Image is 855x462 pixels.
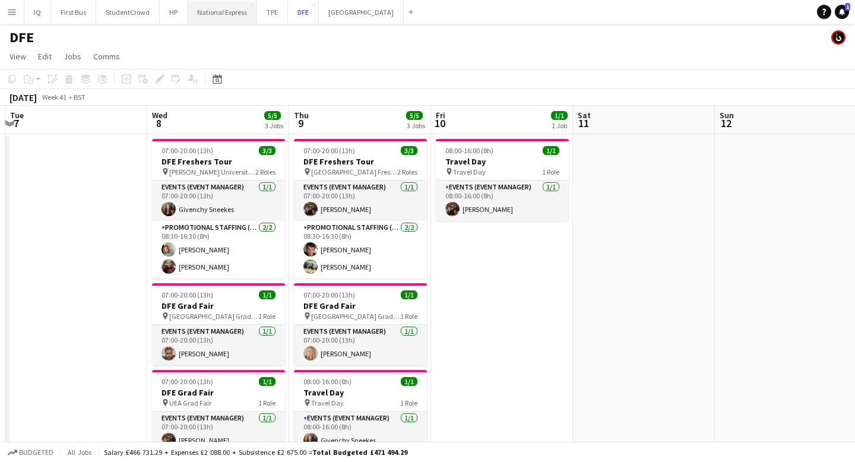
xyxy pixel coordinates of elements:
[831,30,845,45] app-user-avatar: Tim Bodenham
[6,446,55,459] button: Budgeted
[294,156,427,167] h3: DFE Freshers Tour
[551,111,568,120] span: 1/1
[400,398,417,407] span: 1 Role
[258,312,275,321] span: 1 Role
[65,448,94,457] span: All jobs
[59,49,86,64] a: Jobs
[9,29,34,46] h1: DFE
[152,156,285,167] h3: DFE Freshers Tour
[169,398,211,407] span: UEA Grad Fair
[845,3,850,11] span: 1
[288,1,319,24] button: DFE
[835,5,849,19] a: 1
[312,448,407,457] span: Total Budgeted £471 494.29
[406,111,423,120] span: 5/5
[161,377,213,386] span: 07:00-20:00 (13h)
[436,156,569,167] h3: Travel Day
[258,398,275,407] span: 1 Role
[292,116,309,130] span: 9
[152,139,285,279] app-job-card: 07:00-20:00 (13h)3/3DFE Freshers Tour [PERSON_NAME] University Freshers Fair2 RolesEvents (Event ...
[311,398,344,407] span: Travel Day
[265,121,283,130] div: 3 Jobs
[152,283,285,365] app-job-card: 07:00-20:00 (13h)1/1DFE Grad Fair [GEOGRAPHIC_DATA] Grad Fair1 RoleEvents (Event Manager)1/107:00...
[294,181,427,221] app-card-role: Events (Event Manager)1/107:00-20:00 (13h)[PERSON_NAME]
[400,312,417,321] span: 1 Role
[294,412,427,452] app-card-role: Events (Event Manager)1/108:00-16:00 (8h)Givenchy Sneekes
[188,1,257,24] button: National Express
[152,221,285,279] app-card-role: Promotional Staffing (Brand Ambassadors)2/208:30-16:30 (8h)[PERSON_NAME][PERSON_NAME]
[436,110,445,121] span: Fri
[161,290,213,299] span: 07:00-20:00 (13h)
[257,1,288,24] button: TPE
[104,448,407,457] div: Salary £466 731.29 + Expenses £2 088.00 + Subsistence £2 675.00 =
[96,1,160,24] button: StudentCrowd
[24,1,51,24] button: IQ
[169,167,255,176] span: [PERSON_NAME] University Freshers Fair
[150,116,167,130] span: 8
[74,93,85,102] div: BST
[88,49,125,64] a: Comms
[436,181,569,221] app-card-role: Events (Event Manager)1/108:00-16:00 (8h)[PERSON_NAME]
[259,290,275,299] span: 1/1
[407,121,425,130] div: 3 Jobs
[39,93,69,102] span: Week 41
[152,181,285,221] app-card-role: Events (Event Manager)1/107:00-20:00 (13h)Givenchy Sneekes
[8,116,24,130] span: 7
[64,51,81,62] span: Jobs
[453,167,486,176] span: Travel Day
[152,300,285,311] h3: DFE Grad Fair
[401,377,417,386] span: 1/1
[401,290,417,299] span: 1/1
[294,387,427,398] h3: Travel Day
[436,139,569,221] app-job-card: 08:00-16:00 (8h)1/1Travel Day Travel Day1 RoleEvents (Event Manager)1/108:00-16:00 (8h)[PERSON_NAME]
[542,167,559,176] span: 1 Role
[264,111,281,120] span: 5/5
[160,1,188,24] button: HP
[578,110,591,121] span: Sat
[152,370,285,452] app-job-card: 07:00-20:00 (13h)1/1DFE Grad Fair UEA Grad Fair1 RoleEvents (Event Manager)1/107:00-20:00 (13h)[P...
[51,1,96,24] button: First Bus
[255,167,275,176] span: 2 Roles
[161,146,213,155] span: 07:00-20:00 (13h)
[718,116,734,130] span: 12
[294,325,427,365] app-card-role: Events (Event Manager)1/107:00-20:00 (13h)[PERSON_NAME]
[259,146,275,155] span: 3/3
[33,49,56,64] a: Edit
[5,49,31,64] a: View
[552,121,567,130] div: 1 Job
[19,448,53,457] span: Budgeted
[311,167,397,176] span: [GEOGRAPHIC_DATA] Freshers Fair
[397,167,417,176] span: 2 Roles
[152,387,285,398] h3: DFE Grad Fair
[93,51,120,62] span: Comms
[303,146,355,155] span: 07:00-20:00 (13h)
[401,146,417,155] span: 3/3
[294,370,427,452] app-job-card: 08:00-16:00 (8h)1/1Travel Day Travel Day1 RoleEvents (Event Manager)1/108:00-16:00 (8h)Givenchy S...
[294,221,427,279] app-card-role: Promotional Staffing (Brand Ambassadors)2/208:30-16:30 (8h)[PERSON_NAME][PERSON_NAME]
[152,412,285,452] app-card-role: Events (Event Manager)1/107:00-20:00 (13h)[PERSON_NAME]
[10,110,24,121] span: Tue
[303,290,355,299] span: 07:00-20:00 (13h)
[543,146,559,155] span: 1/1
[294,110,309,121] span: Thu
[9,91,37,103] div: [DATE]
[152,325,285,365] app-card-role: Events (Event Manager)1/107:00-20:00 (13h)[PERSON_NAME]
[294,283,427,365] app-job-card: 07:00-20:00 (13h)1/1DFE Grad Fair [GEOGRAPHIC_DATA] Grad Fair1 RoleEvents (Event Manager)1/107:00...
[259,377,275,386] span: 1/1
[576,116,591,130] span: 11
[38,51,52,62] span: Edit
[720,110,734,121] span: Sun
[303,377,351,386] span: 08:00-16:00 (8h)
[169,312,258,321] span: [GEOGRAPHIC_DATA] Grad Fair
[294,139,427,279] app-job-card: 07:00-20:00 (13h)3/3DFE Freshers Tour [GEOGRAPHIC_DATA] Freshers Fair2 RolesEvents (Event Manager...
[445,146,493,155] span: 08:00-16:00 (8h)
[9,51,26,62] span: View
[319,1,404,24] button: [GEOGRAPHIC_DATA]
